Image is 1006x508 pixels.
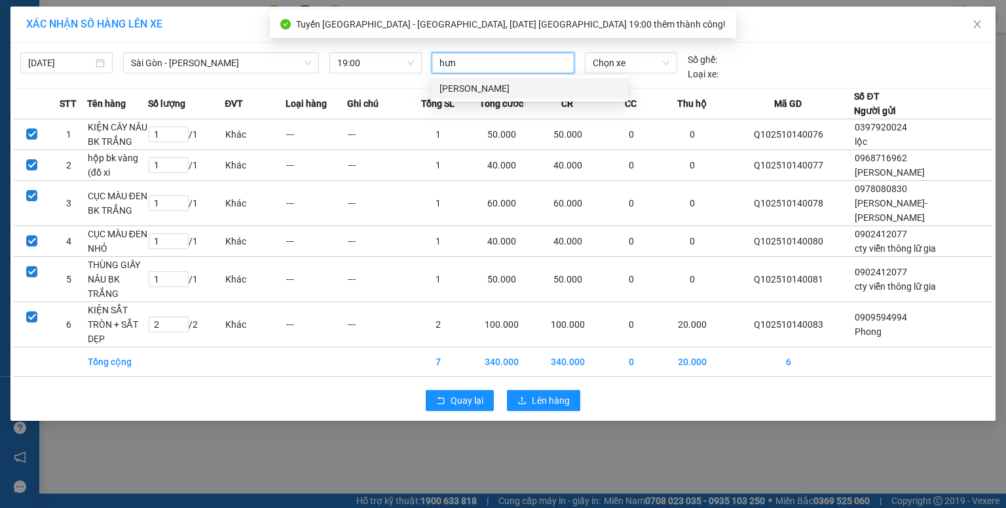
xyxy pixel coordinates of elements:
td: Khác [225,181,286,226]
span: XÁC NHẬN SỐ HÀNG LÊN XE [26,18,162,30]
td: 1 [408,119,469,150]
td: / 1 [148,119,225,150]
td: Khác [225,226,286,257]
td: --- [286,226,346,257]
td: 4 [50,226,87,257]
td: Q102510140078 [722,181,854,226]
span: 19:00 [337,53,414,73]
span: Quay lại [451,393,483,408]
td: 6 [50,302,87,347]
span: 0902412077 [855,267,907,277]
td: 50.000 [534,119,601,150]
td: 60.000 [534,181,601,226]
span: close [972,19,982,29]
td: --- [347,119,408,150]
td: 1 [408,257,469,302]
td: Khác [225,302,286,347]
td: KIỆN SẮT TRÒN + SẮT DẸP [87,302,148,347]
td: 0 [661,150,722,181]
span: upload [517,396,527,406]
td: / 1 [148,181,225,226]
td: Tổng cộng [87,347,148,377]
td: 50.000 [469,257,535,302]
td: CỤC MÀU ĐEN BK TRẮNG [87,181,148,226]
td: Khác [225,119,286,150]
td: 1 [408,181,469,226]
td: 0 [601,150,661,181]
button: uploadLên hàng [507,390,580,411]
span: Chọn xe [593,53,669,73]
input: 14/10/2025 [28,56,93,70]
td: / 2 [148,302,225,347]
span: CC [625,96,637,111]
td: 100.000 [534,302,601,347]
td: Khác [225,150,286,181]
td: Khác [225,257,286,302]
td: 20.000 [661,302,722,347]
td: --- [286,150,346,181]
span: 0397920024 [855,122,907,132]
div: Số ĐT Người gửi [854,89,896,118]
td: 1 [50,119,87,150]
td: 2 [50,150,87,181]
span: lộc [855,136,867,147]
span: Tuyến [GEOGRAPHIC_DATA] - [GEOGRAPHIC_DATA], [DATE] [GEOGRAPHIC_DATA] 19:00 thêm thành công! [296,19,726,29]
span: rollback [436,396,445,406]
span: Tổng cước [479,96,523,111]
span: Tổng SL [421,96,455,111]
td: 6 [722,347,854,377]
span: [PERSON_NAME] [855,167,925,178]
span: check-circle [280,19,291,29]
td: --- [286,181,346,226]
td: / 1 [148,150,225,181]
td: KIỆN CÂY NÂU BK TRẮNG [87,119,148,150]
td: 7 [408,347,469,377]
span: STT [60,96,77,111]
td: --- [286,257,346,302]
span: Sài Gòn - Phương Lâm [131,53,311,73]
td: 5 [50,257,87,302]
td: hộp bk vàng (đồ xi [87,150,148,181]
td: 340.000 [534,347,601,377]
td: 1 [408,150,469,181]
span: Loại xe: [688,67,718,81]
td: Q102510140076 [722,119,854,150]
span: CR [561,96,573,111]
span: [PERSON_NAME]-[PERSON_NAME] [855,198,927,223]
span: 0909594994 [855,312,907,322]
span: Tên hàng [87,96,126,111]
td: 340.000 [469,347,535,377]
td: 0 [601,302,661,347]
td: / 1 [148,257,225,302]
td: 0 [601,257,661,302]
td: 100.000 [469,302,535,347]
td: 40.000 [469,226,535,257]
td: / 1 [148,226,225,257]
td: CỤC MÀU ĐEN NHỎ [87,226,148,257]
td: Q102510140077 [722,150,854,181]
td: --- [286,119,346,150]
span: 0902412077 [855,229,907,239]
td: 20.000 [661,347,722,377]
td: --- [347,302,408,347]
td: --- [286,302,346,347]
td: 0 [601,347,661,377]
td: 40.000 [469,150,535,181]
td: 50.000 [534,257,601,302]
span: Số ghế: [688,52,717,67]
td: 40.000 [534,150,601,181]
span: cty viễn thông lữ gia [855,243,936,254]
td: 0 [601,226,661,257]
td: 0 [661,181,722,226]
button: rollbackQuay lại [426,390,494,411]
td: 50.000 [469,119,535,150]
button: Close [959,7,996,43]
td: Q102510140080 [722,226,854,257]
div: [PERSON_NAME] [439,81,620,96]
td: 0 [601,119,661,150]
span: Phong [855,326,882,337]
span: Lên hàng [532,393,570,408]
td: Q102510140083 [722,302,854,347]
span: Mã GD [774,96,802,111]
td: 1 [408,226,469,257]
